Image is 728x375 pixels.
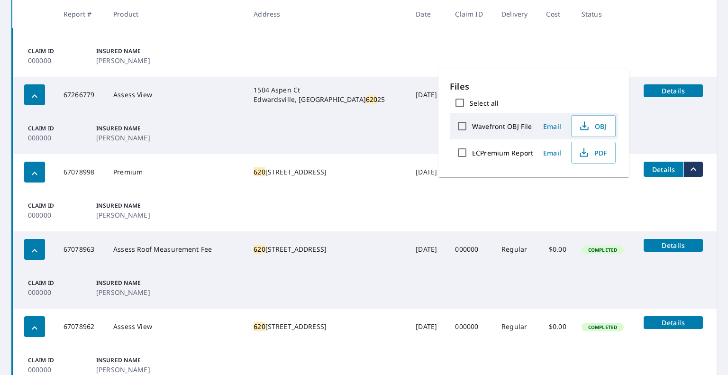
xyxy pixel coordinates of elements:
div: [STREET_ADDRESS] [254,167,400,177]
p: [PERSON_NAME] [96,55,153,65]
td: 67078998 [56,154,106,190]
button: filesDropdownBtn-67078998 [683,162,703,177]
p: [PERSON_NAME] [96,210,153,220]
span: OBJ [577,120,608,132]
p: Insured Name [96,279,153,287]
p: Claim ID [28,279,85,287]
td: 67078963 [56,231,106,267]
td: Regular [494,231,538,267]
mark: 620 [254,322,265,331]
mark: 620 [254,245,265,254]
p: [PERSON_NAME] [96,365,153,375]
p: [PERSON_NAME] [96,287,153,297]
label: ECPremium Report [472,148,533,157]
p: Claim ID [28,124,85,133]
span: Completed [582,247,623,253]
p: Files [450,80,618,93]
mark: 620 [366,95,377,104]
button: detailsBtn-67078963 [644,239,703,252]
button: PDF [571,142,616,164]
td: Assess Roof Measurement Fee [106,231,246,267]
td: Premium [106,154,246,190]
p: Claim ID [28,356,85,365]
button: detailsBtn-67078998 [644,162,683,177]
td: [DATE] [408,231,447,267]
div: [STREET_ADDRESS] [254,245,400,254]
td: 000000 [447,231,494,267]
td: $0.00 [538,231,573,267]
p: Insured Name [96,356,153,365]
td: 67266779 [56,77,106,113]
p: 000000 [28,287,85,297]
span: Details [649,241,697,250]
p: [PERSON_NAME] [96,133,153,143]
p: Insured Name [96,124,153,133]
p: 000000 [28,55,85,65]
span: Email [541,148,564,157]
div: 1504 Aspen Ct Edwardsville, [GEOGRAPHIC_DATA] 25 [254,85,400,104]
button: detailsBtn-67266779 [644,84,703,97]
p: Insured Name [96,47,153,55]
td: $0.00 [538,309,573,345]
label: Select all [470,99,499,108]
span: PDF [577,147,608,158]
td: Assess View [106,77,246,113]
button: Email [537,119,567,134]
td: [DATE] [408,154,447,190]
td: 67078962 [56,309,106,345]
td: [DATE] [408,77,447,113]
button: Email [537,146,567,160]
p: Claim ID [28,47,85,55]
div: [STREET_ADDRESS] [254,322,400,331]
p: 000000 [28,210,85,220]
td: Regular [494,309,538,345]
span: Details [649,86,697,95]
span: Email [541,122,564,131]
p: 000000 [28,133,85,143]
p: Claim ID [28,201,85,210]
span: Details [649,318,697,327]
label: Wavefront OBJ File [472,122,532,131]
span: Completed [582,324,623,330]
button: detailsBtn-67078962 [644,316,703,329]
td: 000000 [447,309,494,345]
mark: 620 [254,167,265,176]
button: OBJ [571,115,616,137]
td: Assess View [106,309,246,345]
p: Insured Name [96,201,153,210]
p: 000000 [28,365,85,375]
span: Details [649,165,678,174]
td: [DATE] [408,309,447,345]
